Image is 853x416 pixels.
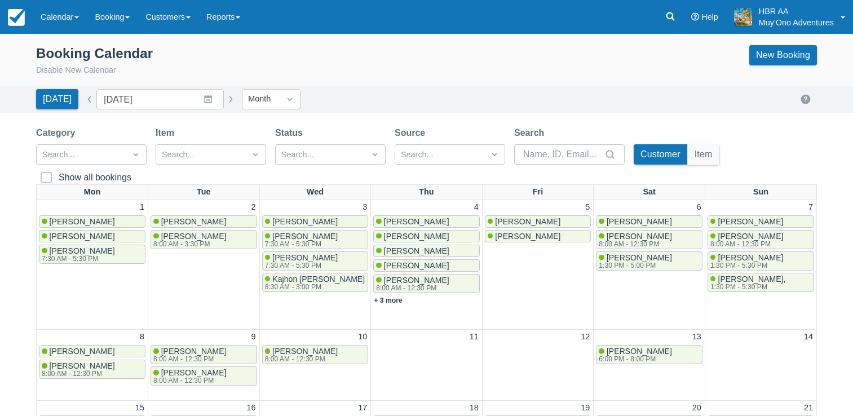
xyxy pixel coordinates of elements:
a: 4 [472,201,481,214]
a: New Booking [749,45,817,65]
a: [PERSON_NAME]8:00 AM - 12:30 PM [151,366,257,386]
input: Date [96,89,224,109]
button: Customer [634,144,687,165]
a: 1 [138,201,147,214]
a: 6 [695,201,704,214]
span: [PERSON_NAME] [161,232,227,241]
a: [PERSON_NAME]8:00 AM - 12:30 PM [39,360,145,379]
button: [DATE] [36,89,78,109]
span: [PERSON_NAME] [272,347,338,356]
a: Sat [640,185,657,200]
a: 10 [356,331,369,343]
a: 12 [578,331,592,343]
a: Kajhon [PERSON_NAME]8:30 AM - 3:00 PM [262,273,369,292]
span: [PERSON_NAME] [718,253,783,262]
div: 8:00 AM - 3:30 PM [153,241,224,247]
span: [PERSON_NAME] [50,246,115,255]
a: [PERSON_NAME] [708,215,814,228]
p: Muy'Ono Adventures [759,17,834,28]
span: [PERSON_NAME] [384,276,449,285]
a: Thu [417,185,436,200]
a: [PERSON_NAME] [373,259,480,272]
span: [PERSON_NAME] [384,261,449,270]
a: [PERSON_NAME]1:30 PM - 5:30 PM [708,251,814,271]
a: [PERSON_NAME]1:30 PM - 5:00 PM [596,251,702,271]
a: [PERSON_NAME] [373,215,480,228]
a: 2 [249,201,258,214]
a: 8 [138,331,147,343]
a: Fri [531,185,545,200]
a: [PERSON_NAME]6:00 PM - 8:00 PM [596,345,702,364]
span: [PERSON_NAME] [607,217,672,226]
span: [PERSON_NAME], [718,275,785,284]
div: 6:00 PM - 8:00 PM [599,356,670,362]
span: [PERSON_NAME] [272,217,338,226]
span: [PERSON_NAME] [50,361,115,370]
a: Mon [82,185,103,200]
div: 8:00 AM - 12:30 PM [376,285,447,291]
span: [PERSON_NAME] [161,347,227,356]
a: [PERSON_NAME]7:30 AM - 5:30 PM [262,230,369,249]
span: [PERSON_NAME] [161,368,227,377]
span: Dropdown icon [130,149,142,160]
div: 8:30 AM - 3:00 PM [265,284,363,290]
span: [PERSON_NAME] [384,246,449,255]
span: [PERSON_NAME] [272,253,338,262]
span: [PERSON_NAME] [607,232,672,241]
div: 1:30 PM - 5:30 PM [710,284,784,290]
a: 5 [583,201,592,214]
div: 8:00 AM - 12:30 PM [710,241,781,247]
label: Item [156,126,179,140]
span: Dropdown icon [369,149,381,160]
a: 16 [245,402,258,414]
span: [PERSON_NAME] [50,347,115,356]
div: Show all bookings [59,172,131,183]
span: [PERSON_NAME] [607,347,672,356]
span: Kajhon [PERSON_NAME] [272,275,365,284]
a: [PERSON_NAME] [373,245,480,257]
p: HBR AA [759,6,834,17]
span: [PERSON_NAME] [495,232,560,241]
a: [PERSON_NAME],1:30 PM - 5:30 PM [708,273,814,292]
div: 7:30 AM - 5:30 PM [265,262,336,269]
div: 8:00 AM - 12:30 PM [153,377,224,384]
a: Wed [304,185,326,200]
button: Item [688,144,719,165]
a: 3 [360,201,369,214]
a: 14 [802,331,815,343]
a: [PERSON_NAME] [39,215,145,228]
label: Status [275,126,307,140]
span: Help [701,12,718,21]
span: Dropdown icon [489,149,500,160]
a: [PERSON_NAME]8:00 AM - 12:30 PM [151,345,257,364]
i: Help [691,13,699,21]
div: Month [248,93,274,105]
a: [PERSON_NAME]8:00 AM - 3:30 PM [151,230,257,249]
a: [PERSON_NAME]8:00 AM - 12:30 PM [373,274,480,293]
a: 13 [690,331,704,343]
span: [PERSON_NAME] [718,217,783,226]
a: 15 [133,402,147,414]
span: [PERSON_NAME] [50,232,115,241]
button: Disable New Calendar [36,64,116,77]
a: [PERSON_NAME] [39,230,145,242]
a: [PERSON_NAME] [39,345,145,357]
a: [PERSON_NAME]8:00 AM - 12:30 PM [262,345,369,364]
a: [PERSON_NAME]8:00 AM - 12:30 PM [708,230,814,249]
span: [PERSON_NAME] [161,217,227,226]
a: 11 [467,331,481,343]
div: Booking Calendar [36,45,153,62]
a: 19 [578,402,592,414]
a: [PERSON_NAME]8:00 AM - 12:30 PM [596,230,702,249]
a: [PERSON_NAME] [596,215,702,228]
span: [PERSON_NAME] [272,232,338,241]
span: Dropdown icon [250,149,261,160]
a: [PERSON_NAME] [485,215,591,228]
span: [PERSON_NAME] [607,253,672,262]
a: 7 [806,201,815,214]
label: Source [395,126,430,140]
a: [PERSON_NAME] [373,230,480,242]
img: checkfront-main-nav-mini-logo.png [8,9,25,26]
div: 1:30 PM - 5:30 PM [710,262,781,269]
a: 21 [802,402,815,414]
